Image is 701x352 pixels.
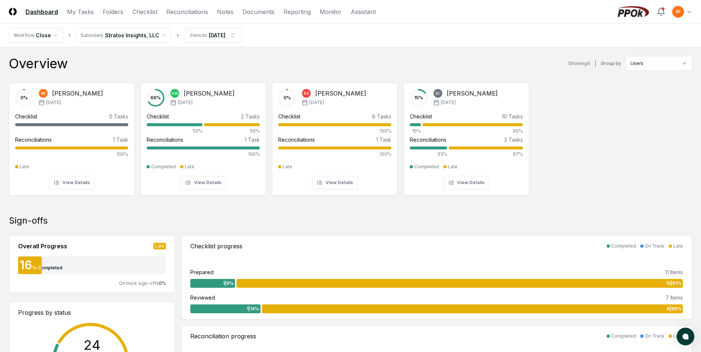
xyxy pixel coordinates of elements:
img: Logo [9,8,17,15]
div: 50% [204,128,260,134]
div: Showing 4 [568,60,590,67]
a: Reconciliations [166,7,208,16]
div: Late [283,163,292,170]
div: Late [673,333,683,339]
button: atlas-launcher [677,328,694,345]
span: [DATE] [309,99,324,106]
div: Reviewed [190,294,215,301]
div: Late [20,163,29,170]
button: View Details [443,176,489,189]
div: [DATE] [209,31,225,39]
div: Prepared [190,268,214,276]
span: [DATE] [178,99,193,106]
div: Completed [151,163,176,170]
nav: breadcrumb [9,28,242,43]
a: Assistant [351,7,376,16]
div: 33% [410,151,447,158]
a: Documents [242,7,275,16]
span: [DATE] [441,99,456,106]
span: 10 | 91 % [666,280,681,287]
div: 100% [278,128,391,134]
div: 1 Task [113,136,128,144]
div: 7 Items [666,294,683,301]
span: BR [676,9,681,14]
span: 1 | 14 % [246,306,259,312]
a: Reporting [283,7,311,16]
a: Checklist progressCompletedOn TrackLatePrepared11 Items1|9%10|91%Reviewed7 Items1|14%6|86% [181,235,692,320]
div: Reconciliations [15,136,52,144]
div: [PERSON_NAME] [315,89,366,98]
button: View Details [312,176,358,189]
div: 1 Task [245,136,260,144]
div: On Track [645,333,664,339]
div: 67% [449,151,523,158]
span: 1 | 9 % [223,280,234,287]
div: 1 Task [376,136,391,144]
a: Folders [103,7,123,16]
div: Progress by status [18,308,166,317]
div: Completed [611,333,636,339]
div: Checklist progress [190,242,242,251]
button: View Details [180,176,226,189]
div: Workflow [14,32,34,39]
div: 11 Items [665,268,683,276]
div: On Track [645,243,664,249]
span: On track sign-offs [119,280,159,286]
div: Completed [611,243,636,249]
a: 0%RG[PERSON_NAME][DATE]Checklist6 Tasks100%Reconciliations1 Task100%LateView Details [272,77,398,196]
div: Checklist [15,113,37,120]
div: Reconciliations [147,136,183,144]
button: View Details [49,176,95,189]
span: KW [172,91,178,96]
a: Dashboard [25,7,58,16]
a: Monitor [320,7,342,16]
div: Periods [190,32,207,39]
div: 10% [410,128,421,134]
div: 100% [147,151,260,158]
div: [PERSON_NAME] [184,89,235,98]
div: % Completed [32,265,62,271]
div: Late [673,243,683,249]
div: Checklist [410,113,432,120]
div: 10 Tasks [502,113,523,120]
div: 90% [422,128,523,134]
div: Reconciliation progress [190,332,256,341]
a: Checklist [132,7,157,16]
a: 66%KW[PERSON_NAME][DATE]Checklist2 Tasks50%50%Reconciliations1 Task100%CompletedLateView Details [140,77,266,196]
div: Late [185,163,194,170]
button: BR [671,5,685,18]
div: 100% [278,151,391,158]
a: Notes [217,7,234,16]
div: Completed [414,163,439,170]
span: RG [304,91,309,96]
div: 50% [147,128,203,134]
div: [PERSON_NAME] [447,89,498,98]
span: SC [435,91,440,96]
button: Periods[DATE] [184,28,242,43]
div: Checklist [278,113,300,120]
div: Late [153,243,166,249]
div: [PERSON_NAME] [52,89,103,98]
div: Reconciliations [278,136,315,144]
div: Reconciliations [410,136,446,144]
span: 0 % [159,280,166,286]
label: Group by [601,61,621,66]
a: My Tasks [67,7,94,16]
div: 6 Tasks [372,113,391,120]
div: Overview [9,56,68,71]
a: 15%SC[PERSON_NAME][DATE]Checklist10 Tasks10%90%Reconciliations3 Tasks33%67%CompletedLateView Details [404,77,529,196]
div: Subsidiary [81,32,103,39]
div: | [595,60,596,68]
a: 0%BR[PERSON_NAME][DATE]Checklist0 TasksReconciliations1 Task100%LateView Details [9,77,135,196]
span: 6 | 86 % [667,306,681,312]
span: [DATE] [46,99,61,106]
div: 2 Tasks [241,113,260,120]
div: 16 [18,259,32,271]
div: 100% [15,151,128,158]
div: Sign-offs [9,215,692,227]
div: Overall Progress [18,242,67,251]
img: PPOk logo [615,6,651,18]
div: 0 Tasks [109,113,128,120]
span: BR [41,91,46,96]
div: 3 Tasks [504,136,523,144]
